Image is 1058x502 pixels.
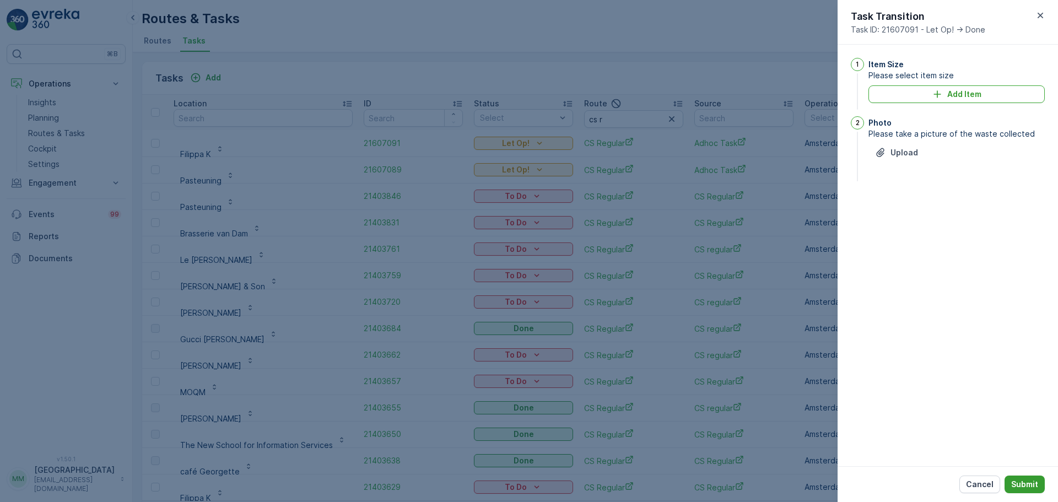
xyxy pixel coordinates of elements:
[966,479,994,490] p: Cancel
[868,117,892,128] p: Photo
[868,70,1045,81] span: Please select item size
[868,85,1045,103] button: Add Item
[868,128,1045,139] span: Please take a picture of the waste collected
[947,89,981,100] p: Add Item
[890,147,918,158] p: Upload
[851,116,864,129] div: 2
[851,9,985,24] p: Task Transition
[851,24,985,35] span: Task ID: 21607091 - Let Op! -> Done
[868,59,904,70] p: Item Size
[959,476,1000,493] button: Cancel
[1005,476,1045,493] button: Submit
[868,144,925,161] button: Upload File
[1011,479,1038,490] p: Submit
[851,58,864,71] div: 1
